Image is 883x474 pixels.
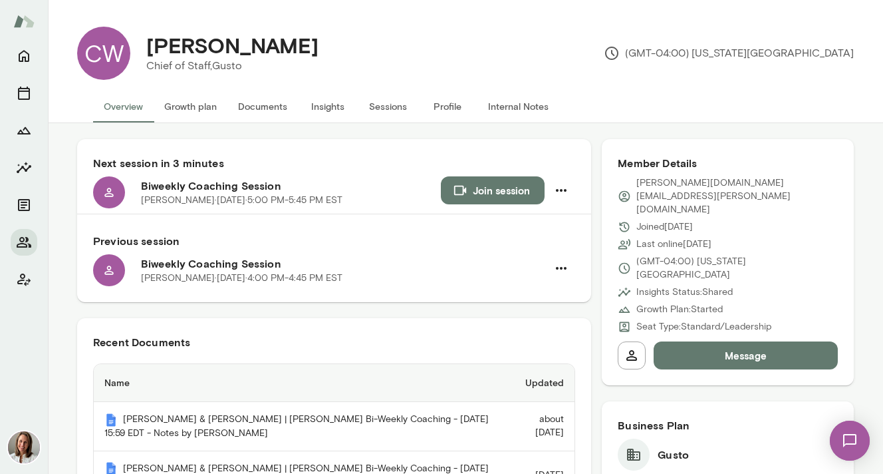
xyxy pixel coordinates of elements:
[654,342,838,369] button: Message
[141,272,342,285] p: [PERSON_NAME] · [DATE] · 4:00 PM-4:45 PM EST
[298,91,358,122] button: Insights
[8,431,40,463] img: Andrea Mayendia
[618,155,838,171] h6: Member Details
[636,238,711,251] p: Last online [DATE]
[141,178,441,194] h6: Biweekly Coaching Session
[477,91,559,122] button: Internal Notes
[104,413,118,427] img: Mento
[13,9,35,34] img: Mento
[441,176,545,204] button: Join session
[503,402,574,451] td: about [DATE]
[146,58,318,74] p: Chief of Staff, Gusto
[503,364,574,402] th: Updated
[358,91,418,122] button: Sessions
[636,286,733,299] p: Insights Status: Shared
[636,320,771,334] p: Seat Type: Standard/Leadership
[636,220,693,234] p: Joined [DATE]
[94,402,503,451] th: [PERSON_NAME] & [PERSON_NAME] | [PERSON_NAME] Bi-Weekly Coaching - [DATE] 15:59 EDT - Notes by [P...
[418,91,477,122] button: Profile
[618,417,838,433] h6: Business Plan
[93,233,575,249] h6: Previous session
[146,33,318,58] h4: [PERSON_NAME]
[227,91,298,122] button: Documents
[94,364,503,402] th: Name
[93,155,575,171] h6: Next session in 3 minutes
[658,447,689,463] h6: Gusto
[604,45,854,61] p: (GMT-04:00) [US_STATE][GEOGRAPHIC_DATA]
[93,334,575,350] h6: Recent Documents
[154,91,227,122] button: Growth plan
[636,255,838,282] p: (GMT-04:00) [US_STATE][GEOGRAPHIC_DATA]
[636,303,723,316] p: Growth Plan: Started
[141,256,547,272] h6: Biweekly Coaching Session
[11,154,37,181] button: Insights
[11,80,37,107] button: Sessions
[636,176,838,216] p: [PERSON_NAME][DOMAIN_NAME][EMAIL_ADDRESS][PERSON_NAME][DOMAIN_NAME]
[141,194,342,207] p: [PERSON_NAME] · [DATE] · 5:00 PM-5:45 PM EST
[11,229,37,256] button: Members
[93,91,154,122] button: Overview
[11,192,37,218] button: Documents
[11,117,37,144] button: Growth Plan
[77,27,130,80] div: CW
[11,43,37,69] button: Home
[11,266,37,293] button: Client app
